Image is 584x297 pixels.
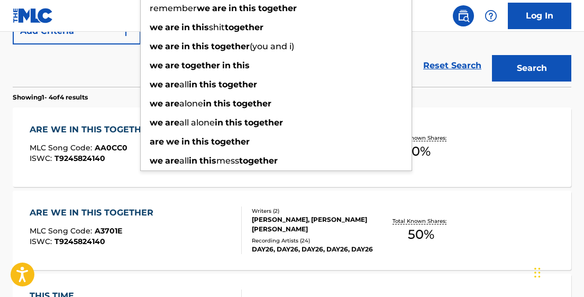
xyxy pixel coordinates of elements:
[30,123,159,136] div: ARE WE IN THIS TOGETHER
[189,79,197,89] strong: in
[30,226,95,236] span: MLC Song Code :
[393,217,449,225] p: Total Known Shares:
[30,237,54,246] span: ISWC :
[209,22,225,32] span: shit
[225,118,242,128] strong: this
[203,98,212,109] strong: in
[13,8,53,23] img: MLC Logo
[30,143,95,152] span: MLC Song Code :
[165,118,179,128] strong: are
[418,54,487,77] a: Reset Search
[252,215,375,234] div: [PERSON_NAME], [PERSON_NAME] [PERSON_NAME]
[197,3,210,13] strong: we
[412,142,431,161] span: 0 %
[150,3,197,13] span: remember
[250,41,294,51] span: (you and i)
[150,79,163,89] strong: we
[211,137,250,147] strong: together
[54,154,105,163] span: T9245824140
[453,5,474,26] a: Public Search
[222,60,231,70] strong: in
[239,156,278,166] strong: together
[150,156,163,166] strong: we
[216,156,239,166] span: mess
[214,98,231,109] strong: this
[179,79,189,89] span: all
[229,3,237,13] strong: in
[508,3,571,29] a: Log In
[192,137,209,147] strong: this
[165,79,179,89] strong: are
[258,3,297,13] strong: together
[150,137,164,147] strong: are
[165,41,179,51] strong: are
[199,79,216,89] strong: this
[393,134,449,142] p: Total Known Shares:
[150,41,163,51] strong: we
[30,206,159,219] div: ARE WE IN THIS TOGETHER
[165,22,179,32] strong: are
[244,118,283,128] strong: together
[457,10,470,22] img: search
[215,118,223,128] strong: in
[492,55,571,82] button: Search
[150,118,163,128] strong: we
[218,79,257,89] strong: together
[408,225,434,244] span: 50 %
[165,60,179,70] strong: are
[179,118,215,128] span: all alone
[13,191,571,270] a: ARE WE IN THIS TOGETHERMLC Song Code:A3701EISWC:T9245824140Writers (2)[PERSON_NAME], [PERSON_NAME...
[233,98,271,109] strong: together
[95,143,127,152] span: AA0CC0
[233,60,250,70] strong: this
[252,237,375,245] div: Recording Artists ( 24 )
[212,3,226,13] strong: are
[181,137,190,147] strong: in
[166,137,179,147] strong: we
[181,41,190,51] strong: in
[179,156,189,166] span: all
[165,98,179,109] strong: are
[150,98,163,109] strong: we
[30,154,54,163] span: ISWC :
[189,156,197,166] strong: in
[192,22,209,32] strong: this
[181,60,220,70] strong: together
[225,22,263,32] strong: together
[179,98,203,109] span: alone
[480,5,501,26] div: Help
[150,60,163,70] strong: we
[485,10,497,22] img: help
[239,3,256,13] strong: this
[211,41,250,51] strong: together
[181,22,190,32] strong: in
[54,237,105,246] span: T9245824140
[534,257,541,289] div: Drag
[252,207,375,215] div: Writers ( 2 )
[531,246,584,297] iframe: Chat Widget
[13,107,571,187] a: ARE WE IN THIS TOGETHERMLC Song Code:AA0CC0ISWC:T9245824140Writers (2)[PERSON_NAME] [PERSON_NAME]...
[95,226,122,236] span: A3701E
[150,22,163,32] strong: we
[199,156,216,166] strong: this
[252,245,375,254] div: DAY26, DAY26, DAY26, DAY26, DAY26
[192,41,209,51] strong: this
[13,93,88,102] p: Showing 1 - 4 of 4 results
[165,156,179,166] strong: are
